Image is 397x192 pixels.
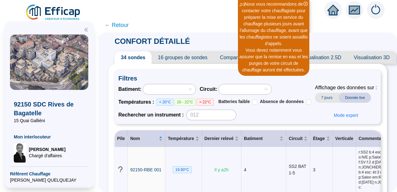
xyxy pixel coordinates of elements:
[239,47,308,73] div: Vous devez notamment vous assurer que la remise en eau et les purges de votre circuit de chauffag...
[329,110,363,120] button: Mode expert
[25,4,82,21] img: efficap energie logo
[310,130,333,147] th: Étage
[118,86,142,93] span: Batiment :
[260,99,304,104] span: Absence de données
[10,177,88,183] span: [PERSON_NAME] QUELQUEJAY
[214,167,229,172] span: Il y a 2 h
[313,135,325,142] span: Étage
[349,4,360,16] span: fund
[130,135,157,142] span: Nom
[168,135,194,142] span: Température
[108,37,196,45] span: CONFORT DÉTAILLÉ
[115,51,152,64] span: 34 sondes
[10,171,88,177] span: Référent Chauffage
[105,21,129,29] span: ← Retour
[128,130,165,147] th: Nom
[315,84,377,91] span: Affichage des données sur :
[165,130,202,147] th: Température
[117,166,124,173] span: question
[29,146,65,153] span: [PERSON_NAME]
[327,4,339,16] span: home
[214,51,295,64] span: Comparer des sondes/groupes
[14,143,26,163] img: Chargé d'affaires
[14,117,85,124] span: 15 Quai Galliéni
[339,93,371,103] span: Donnée live
[117,136,125,141] span: Pile
[286,130,310,147] th: Circuit
[303,2,308,6] span: close-circle
[367,1,384,19] img: alerts
[289,164,306,175] span: SS2 BAT 1-5
[175,99,196,106] span: 20 - 22°C
[219,99,250,104] span: Batteries faible
[313,167,315,172] span: 3
[348,51,396,64] span: Visualisation 3D
[200,86,217,93] span: Circuit :
[29,153,65,159] span: Chargé d'affaires
[244,167,246,172] span: 4
[84,28,88,32] span: double-left
[152,51,214,64] span: 16 groupes de sondes
[130,167,162,172] span: 92150-RBE 001
[14,134,85,140] span: Mon interlocuteur
[118,98,157,106] span: Températures :
[239,1,308,47] div: Nous vous recommandons de contacter votre chauffagiste pour préparer la mise en service du chauff...
[186,110,236,120] input: 012
[244,135,278,142] span: Batiment
[240,2,245,7] i: 2 / 3
[197,99,213,106] span: > 22°C
[118,111,184,119] span: Rechercher un instrument :
[157,99,173,106] span: < 20°C
[315,93,339,103] span: 7 jours
[173,166,192,173] span: 19.90 °C
[130,167,162,173] a: 92150-RBE 001
[333,130,356,147] th: Verticale
[295,51,348,64] span: Visualisation 2.5D
[289,135,302,142] span: Circuit
[202,130,241,147] th: Dernier relevé
[14,100,85,117] span: 92150 SDC Rives de Bagatelle
[204,135,234,142] span: Dernier relevé
[334,112,358,119] span: Mode expert
[241,130,286,147] th: Batiment
[118,74,377,83] span: Filtres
